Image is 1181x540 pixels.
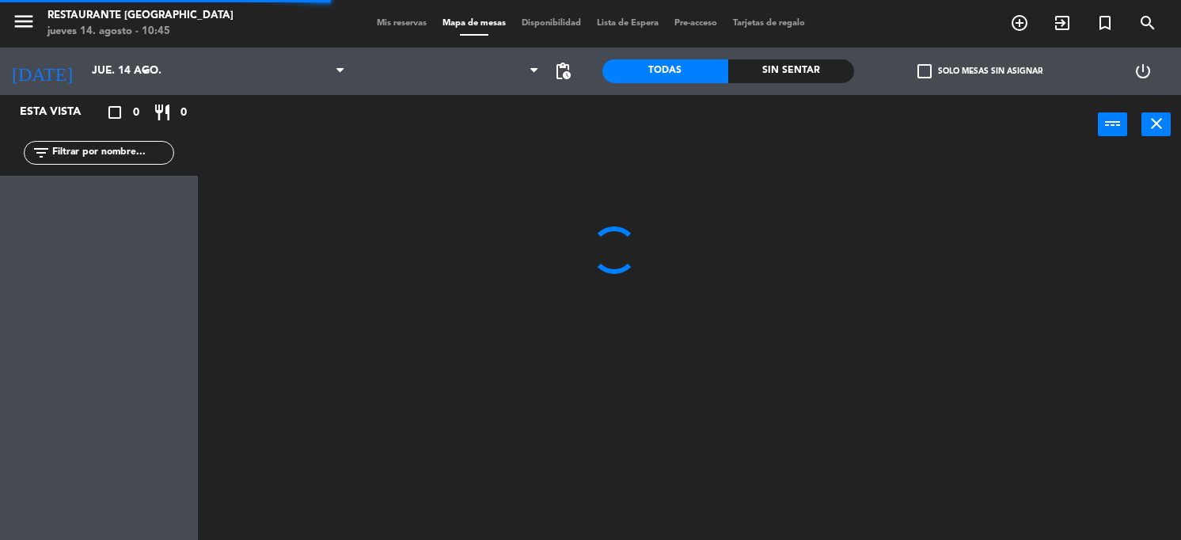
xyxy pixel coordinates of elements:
span: Mis reservas [369,19,435,28]
i: turned_in_not [1096,13,1115,32]
i: search [1138,13,1157,32]
button: menu [12,10,36,39]
i: power_settings_new [1134,62,1153,81]
span: pending_actions [553,62,572,81]
i: power_input [1103,114,1122,133]
div: Restaurante [GEOGRAPHIC_DATA] [47,8,234,24]
i: menu [12,10,36,33]
div: jueves 14. agosto - 10:45 [47,24,234,40]
button: close [1141,112,1171,136]
button: power_input [1098,112,1127,136]
i: arrow_drop_down [135,62,154,81]
i: crop_square [105,103,124,122]
label: Solo mesas sin asignar [917,64,1042,78]
i: exit_to_app [1053,13,1072,32]
div: Todas [602,59,728,83]
input: Filtrar por nombre... [51,144,173,162]
div: Sin sentar [728,59,854,83]
span: 0 [133,104,139,122]
span: 0 [180,104,187,122]
span: Lista de Espera [589,19,666,28]
i: add_circle_outline [1010,13,1029,32]
span: Mapa de mesas [435,19,514,28]
span: Pre-acceso [666,19,725,28]
span: Disponibilidad [514,19,589,28]
i: filter_list [32,143,51,162]
span: Tarjetas de regalo [725,19,813,28]
span: check_box_outline_blank [917,64,932,78]
div: Esta vista [8,103,114,122]
i: restaurant [153,103,172,122]
i: close [1147,114,1166,133]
